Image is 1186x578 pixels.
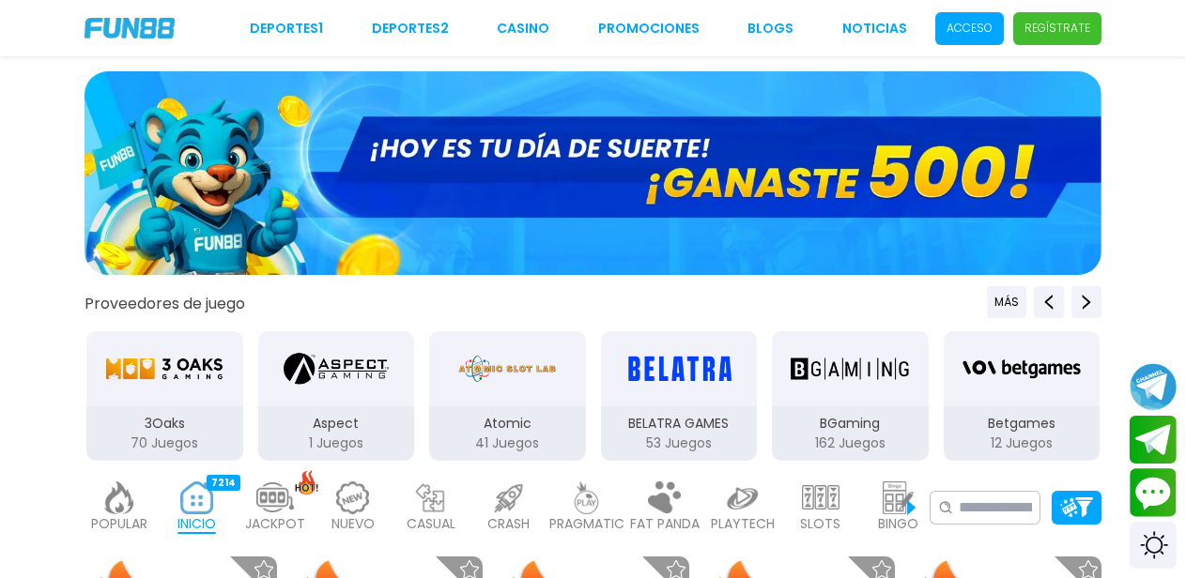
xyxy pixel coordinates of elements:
a: BLOGS [747,19,793,38]
button: 3Oaks [79,329,251,463]
button: Atomic [422,329,593,463]
p: Acceso [947,20,993,37]
p: 41 Juegos [429,433,586,453]
p: 3Oaks [86,414,243,433]
img: Company Logo [85,18,175,38]
img: pragmatic_light.webp [568,481,606,514]
button: Proveedores de juego [85,294,245,313]
img: Betgames [963,342,1081,395]
button: Previous providers [1034,286,1064,318]
p: BINGO [878,514,918,534]
p: POPULAR [91,514,147,534]
a: Deportes2 [372,19,449,38]
button: BGaming [764,329,936,463]
p: SLOTS [800,514,840,534]
button: Betgames [936,329,1108,463]
p: BELATRA GAMES [601,414,758,433]
div: 7214 [207,475,240,491]
a: CASINO [497,19,549,38]
img: home_active.webp [178,481,216,514]
img: bingo_light.webp [880,481,917,514]
p: JACKPOT [245,514,305,534]
p: Aspect [258,414,415,433]
img: GANASTE 500 [85,71,1101,275]
p: Atomic [429,414,586,433]
img: crash_light.webp [490,481,528,514]
p: BGaming [772,414,929,433]
a: Deportes1 [250,19,323,38]
img: new_light.webp [334,481,372,514]
a: NOTICIAS [842,19,907,38]
p: 1 Juegos [258,433,415,453]
p: Regístrate [1024,20,1090,37]
img: jackpot_light.webp [256,481,294,514]
button: Next providers [1071,286,1101,318]
p: FAT PANDA [630,514,700,534]
button: Join telegram [1130,416,1177,464]
p: PLAYTECH [711,514,775,534]
img: 3Oaks [105,342,223,395]
p: Betgames [944,414,1101,433]
img: Platform Filter [1060,497,1093,517]
img: slots_light.webp [802,481,839,514]
p: 53 Juegos [601,433,758,453]
img: Aspect [284,342,389,395]
button: Contact customer service [1130,468,1177,517]
img: Atomic [454,342,560,395]
img: playtech_light.webp [724,481,762,514]
a: Promociones [598,19,700,38]
button: Aspect [251,329,423,463]
p: 162 Juegos [772,433,929,453]
img: hot [295,470,318,495]
p: NUEVO [331,514,375,534]
p: 70 Juegos [86,433,243,453]
button: BELATRA GAMES [593,329,765,463]
p: 12 Juegos [944,433,1101,453]
img: fat_panda_light.webp [646,481,684,514]
img: BGaming [791,342,909,395]
p: PRAGMATIC [549,514,624,534]
img: BELATRA GAMES [620,342,738,395]
p: CASUAL [407,514,455,534]
button: Join telegram channel [1130,362,1177,411]
img: popular_light.webp [100,481,138,514]
p: CRASH [487,514,530,534]
button: Previous providers [987,286,1026,318]
img: casual_light.webp [412,481,450,514]
p: INICIO [177,514,216,534]
div: Switch theme [1130,522,1177,569]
